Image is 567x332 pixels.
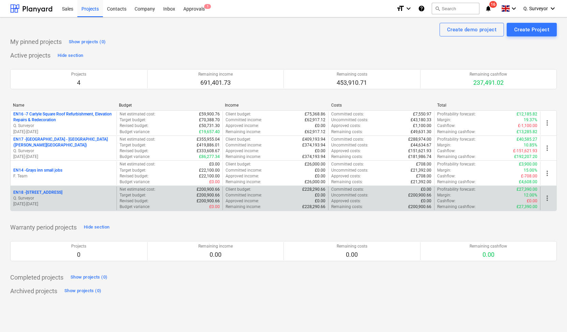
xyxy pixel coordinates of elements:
p: Archived projects [10,287,57,295]
p: Approved income : [226,198,259,204]
p: £0.00 [315,192,325,198]
div: Hide section [84,223,109,231]
button: Hide section [82,222,111,233]
p: Revised budget : [120,123,149,129]
p: £59,900.76 [199,111,220,117]
p: Client budget : [226,137,251,142]
p: £-1,100.00 [518,123,537,129]
p: Cashflow : [437,123,456,129]
p: £0.00 [315,148,325,154]
p: Committed costs : [331,161,364,167]
p: £70,388.70 [199,117,220,123]
button: Show projects (0) [67,36,107,47]
p: 453,910.71 [337,79,367,87]
p: Active projects [10,51,50,60]
p: 4 [71,79,86,87]
p: £0.00 [209,179,220,185]
p: £0.00 [527,198,537,204]
p: £62,917.12 [305,117,325,123]
div: Hide section [58,52,83,60]
p: Committed income : [226,168,262,173]
p: £19,657.40 [199,129,220,135]
p: Remaining income [198,72,233,77]
p: £419,886.01 [197,142,220,148]
p: £3,900.00 [519,161,537,167]
p: 691,401.73 [198,79,233,87]
span: search [435,6,440,11]
p: Cashflow : [437,148,456,154]
p: Cashflow : [437,198,456,204]
p: £7,550.97 [413,111,431,117]
p: Budget variance : [120,129,150,135]
p: £333,608.67 [197,148,220,154]
p: Remaining cashflow [470,72,507,77]
p: Cashflow : [437,173,456,179]
p: £26,000.00 [305,161,325,167]
p: £50,731.30 [199,123,220,129]
p: £0.00 [315,198,325,204]
i: notifications [485,4,492,13]
p: [DATE] - [DATE] [13,129,114,135]
p: £200,900.66 [197,192,220,198]
p: £0.00 [421,198,431,204]
p: Profitability forecast : [437,187,476,192]
p: Committed income : [226,117,262,123]
p: Remaining income : [226,204,261,210]
p: £0.00 [209,204,220,210]
p: 12.00% [524,192,537,198]
p: Profitability forecast : [437,137,476,142]
p: Net estimated cost : [120,161,155,167]
p: 0 [71,251,86,259]
p: £708.00 [416,173,431,179]
p: Warranty period projects [10,223,77,232]
p: Target budget : [120,117,146,123]
p: Uncommitted costs : [331,168,368,173]
p: Approved costs : [331,148,361,154]
div: EN16 -7 Carlyle Square Roof Refurbishment, Elevation Repairs & RedecorationQ. Surveyor[DATE]-[DATE] [13,111,114,135]
p: £44,634.67 [411,142,431,148]
p: £374,193.94 [302,154,325,160]
p: Q. Surveyor [13,195,114,201]
i: format_size [396,4,404,13]
p: £200,900.66 [408,204,431,210]
p: £-708.00 [521,173,537,179]
p: £228,290.66 [302,187,325,192]
p: £86,277.34 [199,154,220,160]
p: 0.00 [198,251,233,259]
p: £151,621.93 [408,148,431,154]
p: Committed costs : [331,187,364,192]
span: Q. Surveyor [523,6,548,11]
p: Remaining cashflow : [437,129,476,135]
p: £26,000.00 [305,179,325,185]
div: Show projects (0) [71,273,107,281]
p: EN17 - [GEOGRAPHIC_DATA] - [GEOGRAPHIC_DATA] ([PERSON_NAME][GEOGRAPHIC_DATA]) [13,137,114,148]
p: £708.00 [416,161,431,167]
p: Remaining costs : [331,154,363,160]
p: £27,390.00 [517,187,537,192]
p: Margin : [437,142,451,148]
p: Remaining costs : [331,179,363,185]
p: Remaining cashflow : [437,204,476,210]
div: Create demo project [447,25,496,34]
p: £181,986.74 [408,154,431,160]
p: My pinned projects [10,38,62,46]
p: 0.00 [337,251,367,259]
p: £1,100.00 [413,123,431,129]
p: £22,100.00 [199,168,220,173]
p: Remaining cashflow [470,243,507,249]
p: £43,180.33 [411,117,431,123]
p: Uncommitted costs : [331,142,368,148]
p: £22,100.00 [199,173,220,179]
p: £355,955.04 [197,137,220,142]
p: Approved income : [226,148,259,154]
p: Approved income : [226,123,259,129]
p: Net estimated cost : [120,137,155,142]
p: £12,185.82 [517,111,537,117]
i: keyboard_arrow_down [404,4,413,13]
p: Uncommitted costs : [331,192,368,198]
button: Show projects (0) [63,286,103,297]
p: Margin : [437,168,451,173]
p: [DATE] - [DATE] [13,201,114,207]
p: Margin : [437,117,451,123]
p: 0.00 [470,251,507,259]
